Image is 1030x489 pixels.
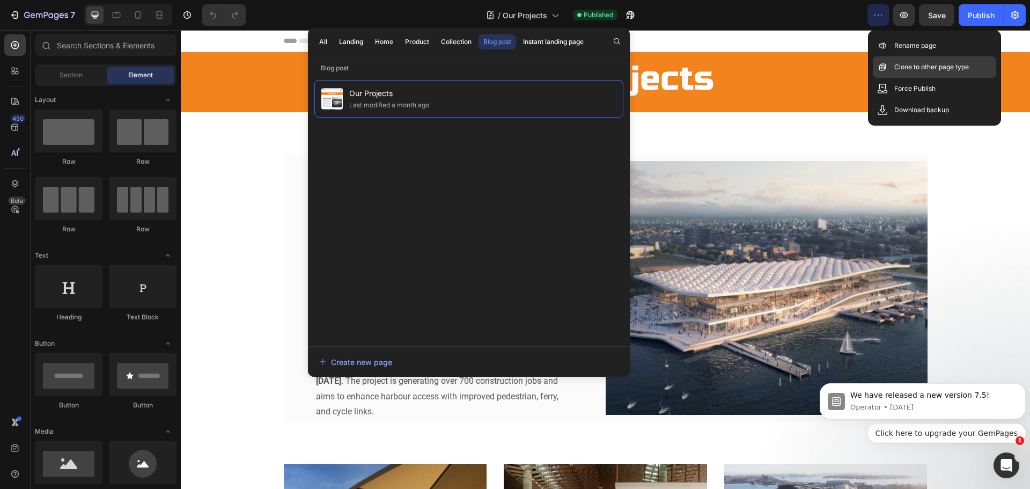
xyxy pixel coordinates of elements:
[8,196,26,205] div: Beta
[400,34,434,49] button: Product
[928,11,946,20] span: Save
[894,83,936,94] p: Force Publish
[159,423,176,440] span: Toggle open
[1016,436,1024,445] span: 1
[4,4,80,26] button: 7
[135,205,393,390] p: The new , designed by 3XN with BVN and Aspect Studios, is a major redevelopment project at [GEOGR...
[894,40,936,51] p: Rename page
[109,157,176,166] div: Row
[109,224,176,234] div: Row
[405,37,429,47] div: Product
[35,312,102,322] div: Heading
[425,131,747,385] img: Alt Image
[503,10,547,21] span: Our Projects
[35,427,54,436] span: Media
[483,37,511,47] div: Blog post
[35,95,56,105] span: Layout
[319,351,619,373] button: Create new page
[35,157,102,166] div: Row
[339,37,363,47] div: Landing
[334,34,368,49] button: Landing
[167,207,242,217] a: Sydney Fish Market
[128,70,153,80] span: Element
[584,10,613,20] span: Published
[135,330,382,356] strong: early [DATE]
[35,339,55,348] span: Button
[60,70,83,80] span: Section
[314,34,332,49] button: All
[498,10,501,21] span: /
[202,4,246,26] div: Undo/Redo
[35,251,48,260] span: Text
[181,30,1030,489] iframe: Design area
[159,91,176,108] span: Toggle open
[70,9,75,21] p: 7
[319,356,392,368] div: Create new page
[35,224,102,234] div: Row
[349,100,429,111] div: Last modified a month ago
[35,400,102,410] div: Button
[308,63,630,74] p: Blog post
[968,10,995,21] div: Publish
[894,105,949,115] p: Download backup
[479,34,516,49] button: Blog post
[375,37,393,47] div: Home
[319,37,327,47] div: All
[349,87,429,100] span: Our Projects
[441,37,472,47] div: Collection
[815,348,1030,460] iframe: Intercom notifications message
[218,253,265,263] strong: $836 million
[370,34,398,49] button: Home
[134,165,394,195] h2: Sydney Fish Markets
[919,4,954,26] button: Save
[523,37,584,47] div: Instant landing page
[159,335,176,352] span: Toggle open
[436,34,476,49] button: Collection
[159,247,176,264] span: Toggle open
[35,34,176,56] input: Search Sections & Elements
[518,34,588,49] button: Instant landing page
[109,400,176,410] div: Button
[109,312,176,322] div: Text Block
[994,452,1019,478] iframe: Intercom live chat
[959,4,1004,26] button: Publish
[216,138,311,147] strong: COMMERCIAL DEVELOPMENT
[10,114,26,123] div: 450
[894,62,969,72] p: Clone to other page type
